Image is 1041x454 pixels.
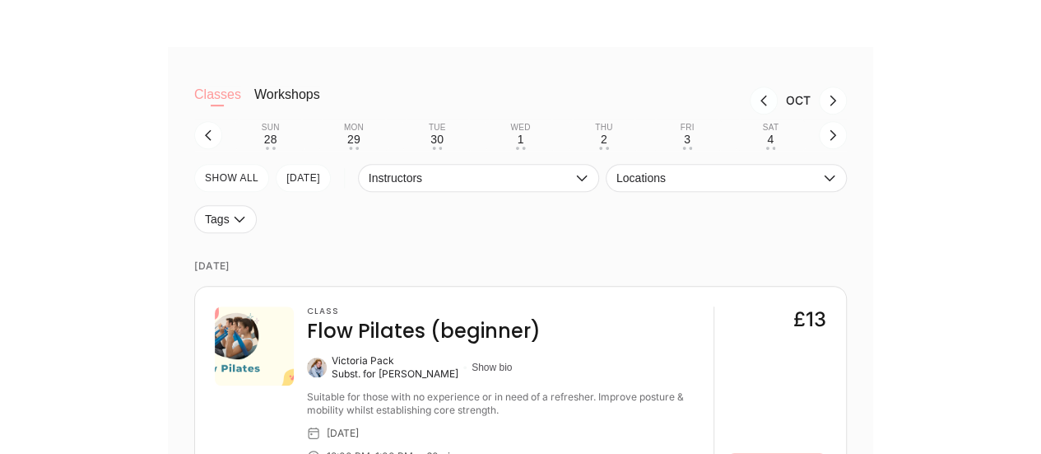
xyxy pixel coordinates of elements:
[599,147,609,150] div: • •
[307,318,541,344] h4: Flow Pilates (beginner)
[307,307,541,316] h3: Class
[429,123,446,133] div: Tue
[194,246,847,286] time: [DATE]
[262,123,280,133] div: Sun
[606,164,847,192] button: Locations
[763,123,778,133] div: Sat
[517,133,523,146] div: 1
[344,123,364,133] div: Mon
[684,133,690,146] div: 3
[595,123,612,133] div: Thu
[349,147,359,150] div: • •
[346,87,847,115] nav: Month switch
[347,133,360,146] div: 29
[327,427,359,440] div: [DATE]
[332,367,458,381] div: Subst. for [PERSON_NAME]
[215,307,294,386] img: aa553f9f-2931-4451-b727-72da8bd8ddcb.png
[510,123,530,133] div: Wed
[778,94,819,107] div: Month Oct
[307,391,700,417] div: Suitable for those with no experience or in need of a refresher. Improve posture & mobility whils...
[472,361,512,374] button: Show bio
[254,87,320,119] button: Workshops
[358,164,599,192] button: Instructors
[515,147,525,150] div: • •
[616,171,820,185] span: Locations
[750,87,778,115] button: Previous month, Sep
[266,147,276,150] div: • •
[793,307,826,333] div: £13
[332,354,458,367] div: Victoria Pack
[682,147,692,150] div: • •
[194,164,269,192] button: SHOW All
[276,164,331,192] button: [DATE]
[601,133,607,146] div: 2
[765,147,775,150] div: • •
[819,87,847,115] button: Next month, Nov
[430,133,444,146] div: 30
[369,171,572,185] span: Instructors
[432,147,442,150] div: • •
[205,213,230,226] span: Tags
[767,133,774,146] div: 4
[264,133,277,146] div: 28
[681,123,695,133] div: Fri
[194,205,257,233] button: Tags
[194,87,241,119] button: Classes
[307,358,327,377] img: Victoria Pack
